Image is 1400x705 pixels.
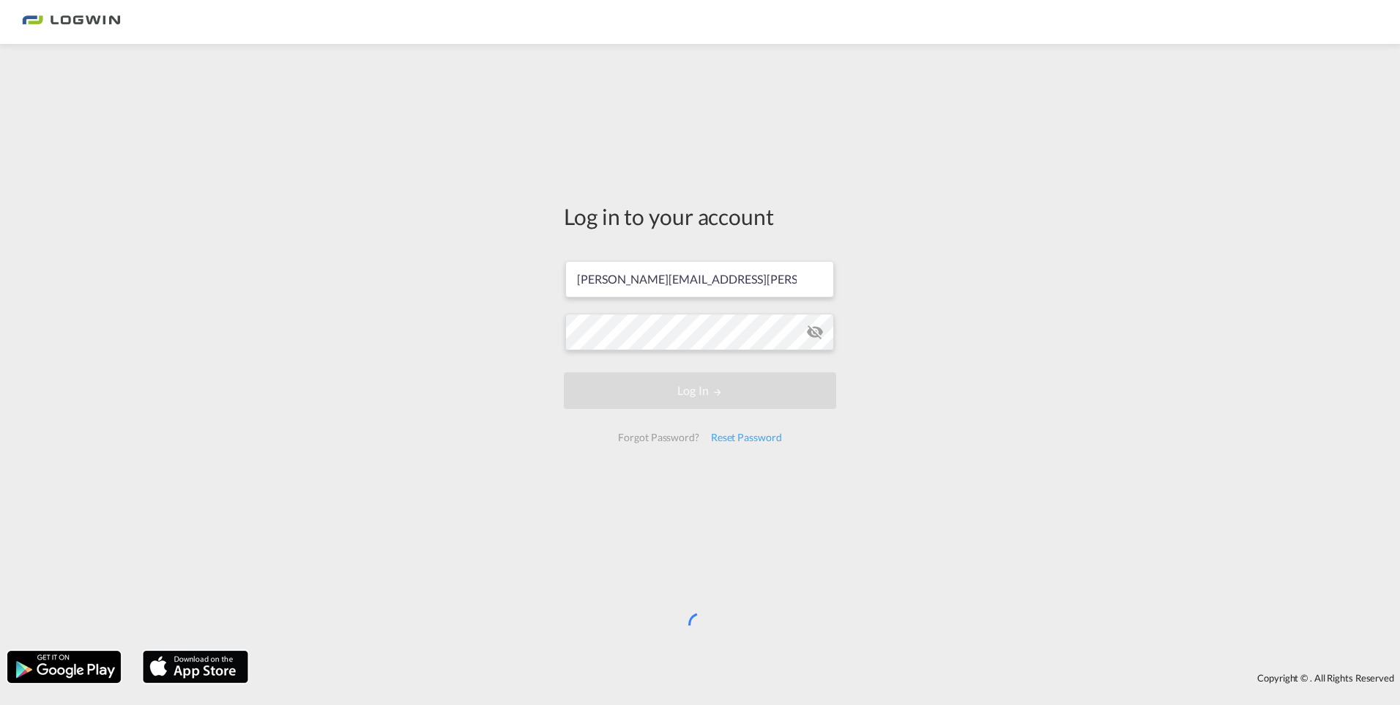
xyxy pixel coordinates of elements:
[612,424,704,451] div: Forgot Password?
[22,6,121,39] img: bc73a0e0d8c111efacd525e4c8ad7d32.png
[565,261,834,298] input: Enter email/phone number
[564,201,836,232] div: Log in to your account
[806,323,824,341] md-icon: icon-eye-off
[6,649,122,684] img: google.png
[141,649,250,684] img: apple.png
[705,424,788,451] div: Reset Password
[564,372,836,409] button: LOGIN
[256,665,1400,690] div: Copyright © . All Rights Reserved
